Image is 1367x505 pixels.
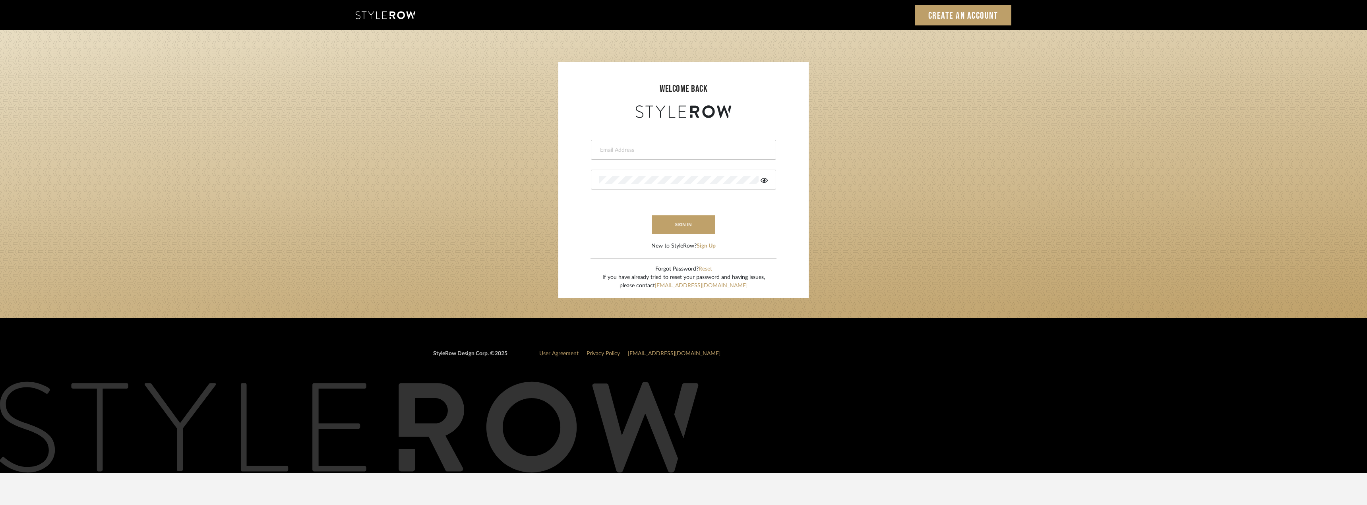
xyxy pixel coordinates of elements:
[628,351,720,356] a: [EMAIL_ADDRESS][DOMAIN_NAME]
[699,265,712,273] button: Reset
[539,351,579,356] a: User Agreement
[651,242,716,250] div: New to StyleRow?
[697,242,716,250] button: Sign Up
[652,215,715,234] button: sign in
[602,265,765,273] div: Forgot Password?
[587,351,620,356] a: Privacy Policy
[602,273,765,290] div: If you have already tried to reset your password and having issues, please contact
[566,82,801,96] div: welcome back
[655,283,747,288] a: [EMAIL_ADDRESS][DOMAIN_NAME]
[433,350,507,364] div: StyleRow Design Corp. ©2025
[599,146,766,154] input: Email Address
[915,5,1012,25] a: Create an Account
